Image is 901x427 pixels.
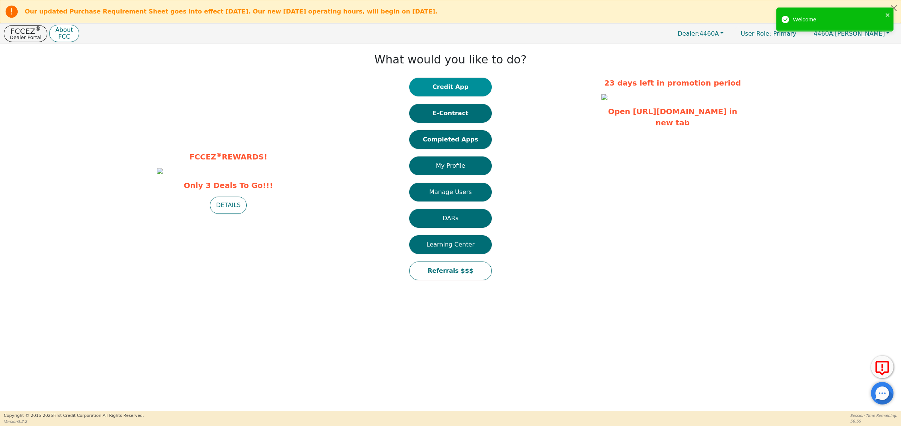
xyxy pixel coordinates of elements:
[35,26,41,32] sup: ®
[409,156,492,175] button: My Profile
[374,53,527,66] h1: What would you like to do?
[157,168,163,174] img: f751f6e5-2e07-4725-9ce2-c82b875f8d18
[601,77,744,89] p: 23 days left in promotion period
[678,30,719,37] span: 4460A
[409,183,492,201] button: Manage Users
[741,30,771,37] span: User Role :
[4,413,144,419] p: Copyright © 2015- 2025 First Credit Corporation.
[678,30,699,37] span: Dealer:
[157,180,300,191] span: Only 3 Deals To Go!!!
[10,35,41,40] p: Dealer Portal
[601,94,607,100] img: ae39ac6f-d247-442d-897f-78c11ce6fb58
[409,130,492,149] button: Completed Apps
[871,356,893,378] button: Report Error to FCC
[733,26,804,41] p: Primary
[216,152,222,158] sup: ®
[887,0,901,16] button: Close alert
[55,34,73,40] p: FCC
[102,413,144,418] span: All Rights Reserved.
[210,197,247,214] button: DETAILS
[850,418,897,424] p: 58:55
[885,11,890,19] button: close
[814,30,835,37] span: 4460A:
[4,25,47,42] button: FCCEZ®Dealer Portal
[55,27,73,33] p: About
[25,8,437,15] b: Our updated Purchase Requirement Sheet goes into effect [DATE]. Our new [DATE] operating hours, w...
[409,235,492,254] button: Learning Center
[670,28,731,39] button: Dealer:4460A
[409,262,492,280] button: Referrals $$$
[49,25,79,42] button: AboutFCC
[4,419,144,424] p: Version 3.2.2
[409,209,492,228] button: DARs
[814,30,885,37] span: [PERSON_NAME]
[793,15,883,24] div: Welcome
[608,107,737,127] a: Open [URL][DOMAIN_NAME] in new tab
[733,26,804,41] a: User Role: Primary
[409,78,492,96] button: Credit App
[10,27,41,35] p: FCCEZ
[850,413,897,418] p: Session Time Remaining:
[409,104,492,123] button: E-Contract
[157,151,300,162] p: FCCEZ REWARDS!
